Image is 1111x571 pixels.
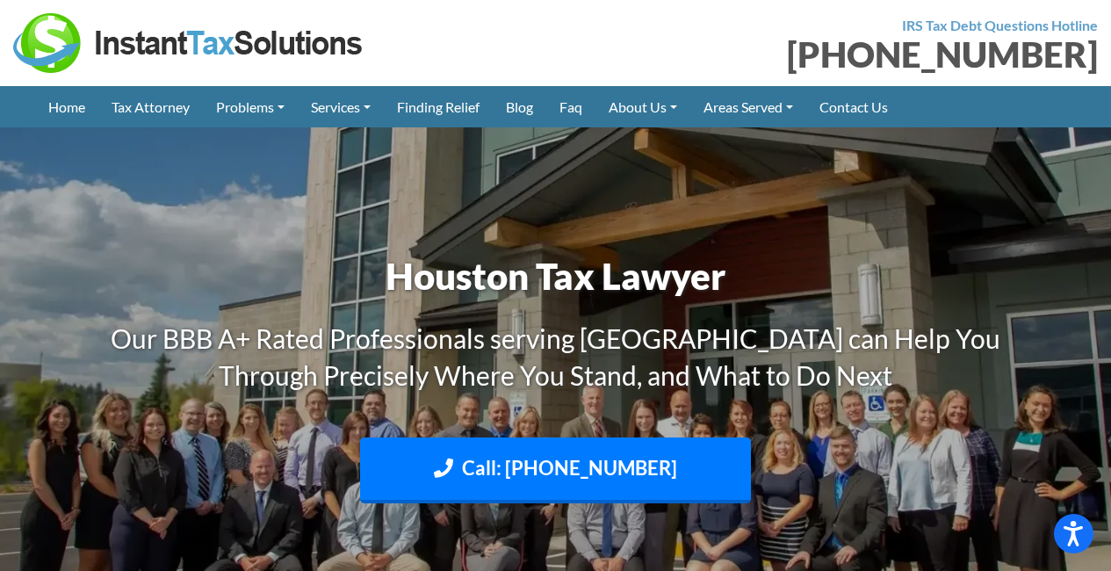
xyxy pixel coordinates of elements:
[806,86,901,127] a: Contact Us
[203,86,298,127] a: Problems
[69,320,1043,394] h3: Our BBB A+ Rated Professionals serving [GEOGRAPHIC_DATA] can Help You Through Precisely Where You...
[546,86,595,127] a: Faq
[360,437,751,503] a: Call: [PHONE_NUMBER]
[298,86,384,127] a: Services
[384,86,493,127] a: Finding Relief
[493,86,546,127] a: Blog
[35,86,98,127] a: Home
[98,86,203,127] a: Tax Attorney
[13,33,364,49] a: Instant Tax Solutions Logo
[569,37,1099,72] div: [PHONE_NUMBER]
[13,13,364,73] img: Instant Tax Solutions Logo
[902,17,1098,33] strong: IRS Tax Debt Questions Hotline
[690,86,806,127] a: Areas Served
[595,86,690,127] a: About Us
[69,250,1043,302] h1: Houston Tax Lawyer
